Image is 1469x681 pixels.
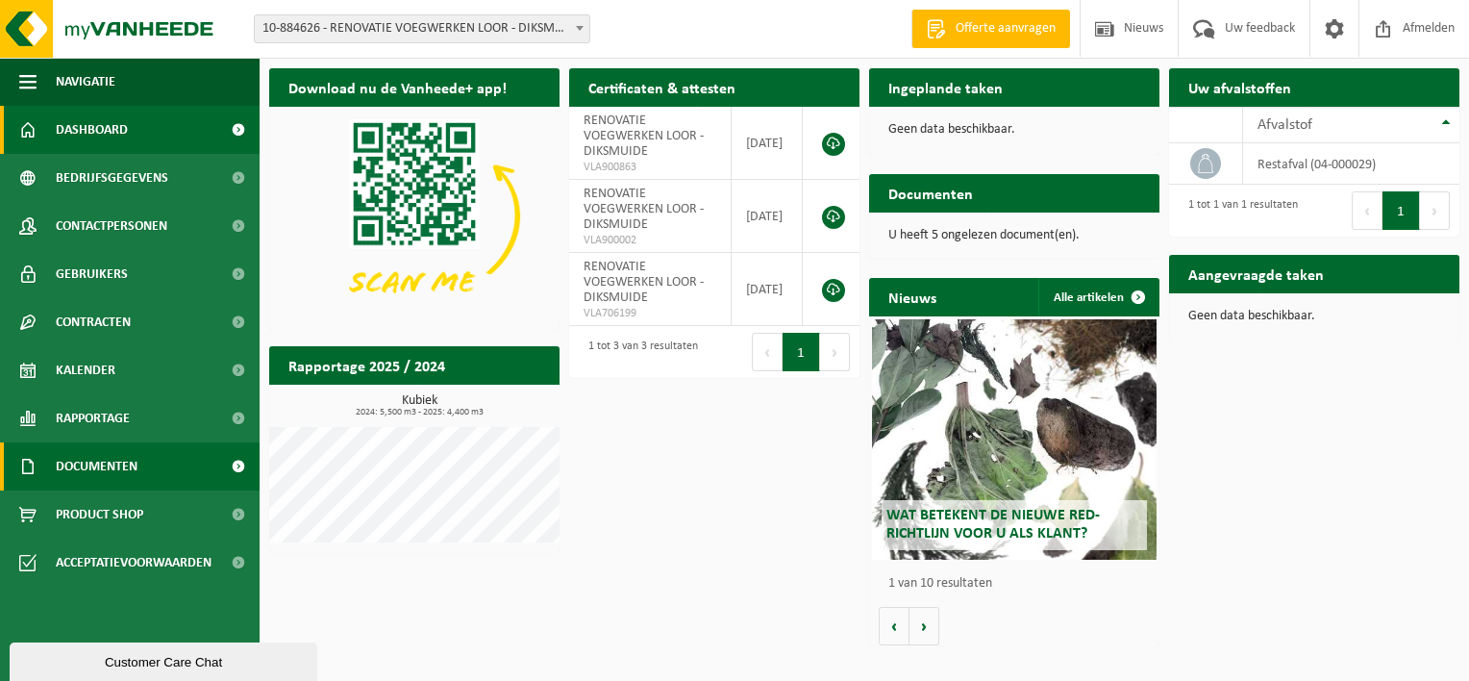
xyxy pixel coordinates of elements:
[56,394,130,442] span: Rapportage
[56,346,115,394] span: Kalender
[909,607,939,645] button: Volgende
[255,15,589,42] span: 10-884626 - RENOVATIE VOEGWERKEN LOOR - DIKSMUIDE
[569,68,755,106] h2: Certificaten & attesten
[886,508,1100,542] span: Wat betekent de nieuwe RED-richtlijn voor u als klant?
[56,106,128,154] span: Dashboard
[584,187,704,232] span: RENOVATIE VOEGWERKEN LOOR - DIKSMUIDE
[269,68,526,106] h2: Download nu de Vanheede+ app!
[1382,191,1420,230] button: 1
[56,298,131,346] span: Contracten
[869,68,1022,106] h2: Ingeplande taken
[279,408,560,417] span: 2024: 5,500 m3 - 2025: 4,400 m3
[951,19,1060,38] span: Offerte aanvragen
[279,394,560,417] h3: Kubiek
[10,639,321,681] iframe: chat widget
[269,346,464,384] h2: Rapportage 2025 / 2024
[56,539,212,587] span: Acceptatievoorwaarden
[56,250,128,298] span: Gebruikers
[1169,68,1310,106] h2: Uw afvalstoffen
[1243,143,1459,185] td: restafval (04-000029)
[911,10,1070,48] a: Offerte aanvragen
[56,58,115,106] span: Navigatie
[888,577,1150,591] p: 1 van 10 resultaten
[579,331,698,373] div: 1 tot 3 van 3 resultaten
[56,154,168,202] span: Bedrijfsgegevens
[416,384,558,422] a: Bekijk rapportage
[56,202,167,250] span: Contactpersonen
[1179,189,1298,232] div: 1 tot 1 van 1 resultaten
[584,113,704,159] span: RENOVATIE VOEGWERKEN LOOR - DIKSMUIDE
[888,123,1140,137] p: Geen data beschikbaar.
[869,278,956,315] h2: Nieuws
[1352,191,1382,230] button: Previous
[879,607,909,645] button: Vorige
[732,253,803,326] td: [DATE]
[888,229,1140,242] p: U heeft 5 ongelezen document(en).
[1420,191,1450,230] button: Next
[1257,117,1312,133] span: Afvalstof
[1169,255,1343,292] h2: Aangevraagde taken
[56,491,143,539] span: Product Shop
[732,107,803,180] td: [DATE]
[56,442,137,491] span: Documenten
[820,333,850,371] button: Next
[269,107,560,325] img: Download de VHEPlus App
[1038,278,1158,316] a: Alle artikelen
[732,180,803,253] td: [DATE]
[872,319,1157,560] a: Wat betekent de nieuwe RED-richtlijn voor u als klant?
[783,333,820,371] button: 1
[584,306,716,321] span: VLA706199
[869,174,992,212] h2: Documenten
[752,333,783,371] button: Previous
[254,14,590,43] span: 10-884626 - RENOVATIE VOEGWERKEN LOOR - DIKSMUIDE
[584,160,716,175] span: VLA900863
[584,260,704,305] span: RENOVATIE VOEGWERKEN LOOR - DIKSMUIDE
[584,233,716,248] span: VLA900002
[1188,310,1440,323] p: Geen data beschikbaar.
